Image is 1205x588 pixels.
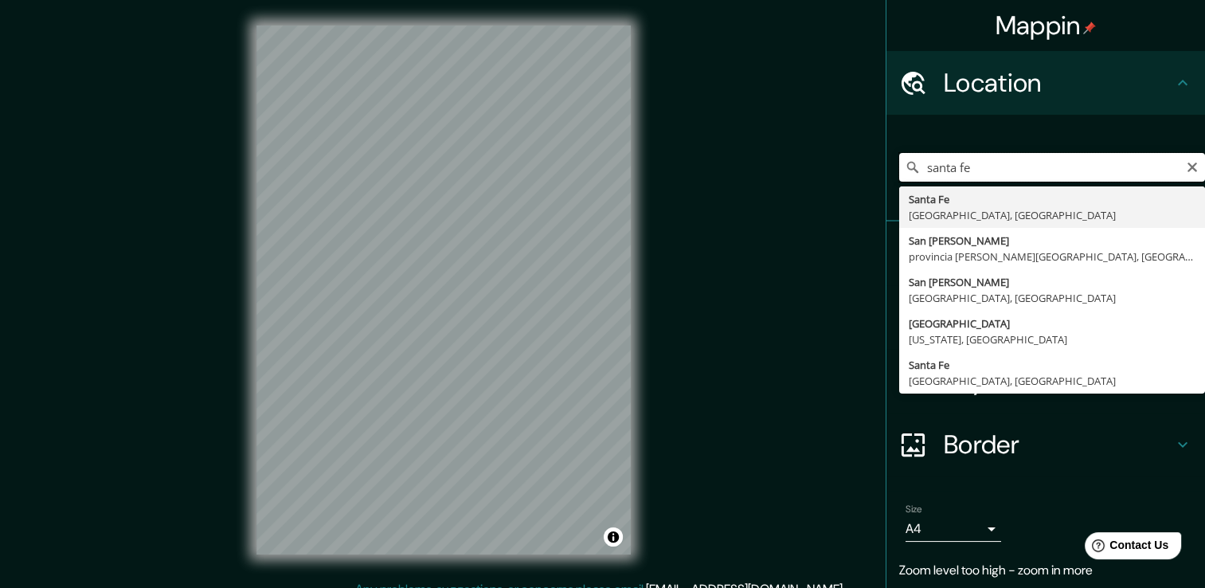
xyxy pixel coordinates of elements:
[899,153,1205,182] input: Pick your city or area
[944,365,1173,397] h4: Layout
[909,249,1195,265] div: provincia [PERSON_NAME][GEOGRAPHIC_DATA], [GEOGRAPHIC_DATA]
[909,316,1195,331] div: [GEOGRAPHIC_DATA]
[604,527,623,547] button: Toggle attribution
[1083,22,1096,34] img: pin-icon.png
[886,285,1205,349] div: Style
[909,274,1195,290] div: San [PERSON_NAME]
[909,357,1195,373] div: Santa Fe
[944,67,1173,99] h4: Location
[906,516,1001,542] div: A4
[899,561,1192,580] p: Zoom level too high - zoom in more
[909,207,1195,223] div: [GEOGRAPHIC_DATA], [GEOGRAPHIC_DATA]
[886,51,1205,115] div: Location
[909,233,1195,249] div: San [PERSON_NAME]
[886,349,1205,413] div: Layout
[909,290,1195,306] div: [GEOGRAPHIC_DATA], [GEOGRAPHIC_DATA]
[996,10,1097,41] h4: Mappin
[944,429,1173,461] h4: Border
[1063,526,1187,570] iframe: Help widget launcher
[909,331,1195,347] div: [US_STATE], [GEOGRAPHIC_DATA]
[1186,159,1199,174] button: Clear
[886,221,1205,285] div: Pins
[906,503,922,516] label: Size
[886,413,1205,476] div: Border
[909,373,1195,389] div: [GEOGRAPHIC_DATA], [GEOGRAPHIC_DATA]
[256,25,631,555] canvas: Map
[909,191,1195,207] div: Santa Fe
